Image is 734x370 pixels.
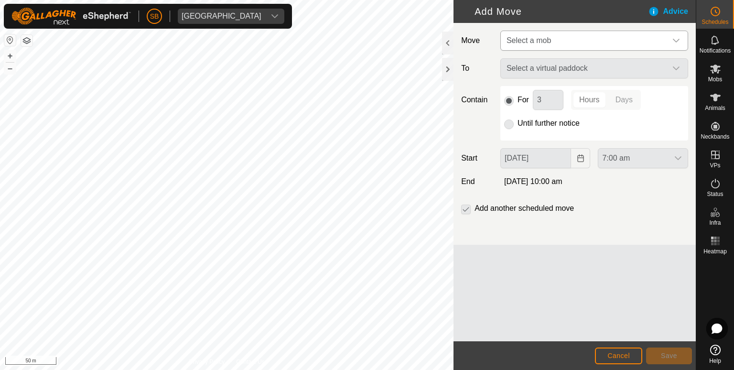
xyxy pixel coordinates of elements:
h2: Add Move [459,6,648,17]
label: For [518,96,529,104]
a: Contact Us [236,358,264,366]
label: Start [457,152,497,164]
span: Status [707,191,723,197]
label: Until further notice [518,120,580,127]
span: Save [661,352,677,359]
span: Notifications [700,48,731,54]
span: Select a mob [507,36,551,44]
span: Infra [709,220,721,226]
label: Move [457,31,497,51]
span: SB [150,11,159,22]
span: Schedules [702,19,728,25]
span: Heatmap [703,249,727,254]
button: Save [646,348,692,364]
a: Privacy Policy [189,358,225,366]
button: – [4,63,16,74]
span: [DATE] 10:00 am [504,177,562,185]
label: End [457,176,497,187]
a: Help [696,341,734,368]
label: Add another scheduled move [475,205,574,212]
button: Choose Date [571,148,590,168]
div: [GEOGRAPHIC_DATA] [182,12,261,20]
div: dropdown trigger [667,31,686,50]
label: To [457,58,497,78]
span: VPs [710,163,720,168]
span: Animals [705,105,725,111]
button: Reset Map [4,34,16,46]
button: Cancel [595,348,642,364]
span: Tangihanga station [178,9,265,24]
button: + [4,50,16,62]
button: Map Layers [21,35,32,46]
span: Mobs [708,76,722,82]
span: Neckbands [701,134,729,140]
span: Select a mob [503,31,667,50]
span: Help [709,358,721,364]
label: Contain [457,94,497,106]
img: Gallagher Logo [11,8,131,25]
div: Advice [648,6,696,17]
span: Cancel [607,352,630,359]
div: dropdown trigger [265,9,284,24]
